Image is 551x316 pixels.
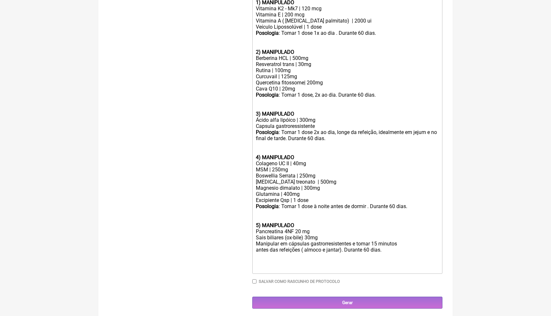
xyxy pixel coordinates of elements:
div: Veículo Lipossolúvel | 1 dose [256,24,439,30]
div: Sais biliares (ox-bile) 30mg [256,235,439,241]
div: Capsula gastroressistente [256,123,439,129]
strong: 3) MANIPULADO [256,111,294,117]
div: Boswellia Serrata | 250mg [MEDICAL_DATA] treonato | 500mg Magnesio dimalato | 300mg Glutamina | 4... [256,173,439,197]
div: antes das refeições ( almoco e jantar). Durante 60 dias. [256,247,439,253]
div: : Tomar 1 dose 2x ao dia, longe da refeição, idealmente em jejum e no final de tarde. Durante 60 ... [256,129,439,142]
strong: Posologia [256,92,279,98]
div: MSM | 250mg [256,167,439,173]
div: Resveratrol trans | 30mg [256,61,439,67]
div: : Tomar 1 dose, 2x ao dia. Durante 60 dias.ㅤㅤ [256,92,439,117]
strong: 4) MANIPULADO [256,154,294,160]
strong: 2) MANIPULADO [256,49,294,55]
strong: Posologia [256,203,279,209]
strong: Posologia [256,30,279,36]
div: Vitamina K2 - Mk7 | 120 mcg Vitamina E | 200 mcg [256,5,439,18]
div: Ácido alfa lipóico | 300mg [256,117,439,123]
div: : Tomar 1 dose à noite antes de dormir . Durante 60 dias.ㅤㅤ [256,203,439,228]
strong: Posologia [256,129,279,135]
input: Gerar [252,297,442,309]
label: Salvar como rascunho de Protocolo [259,279,340,284]
strong: 5) MANIPULADO [256,222,294,228]
div: Vitamina A ( [MEDICAL_DATA] palmitato) | 2000 ui [256,18,439,24]
div: Pancreatina 4NF 20 mg [256,228,439,235]
div: Manipular em cápsulas gastrorresistentes e tomar 15 minutos [256,241,439,247]
div: Curcuvail | 125mg [256,73,439,80]
div: Colageno UC II | 40mg [256,160,439,167]
div: Quercetina fitossome| 200mg Cava Q10 | 20mg [256,80,439,92]
div: Excipiente Qsp | 1 dose [256,197,439,203]
div: : Tomar 1 dose 1x ao dia . Durante 60 dias.ㅤ [256,30,439,49]
div: Berberina HCL | 500mg [256,55,439,61]
div: Rutina | 100mg [256,67,439,73]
